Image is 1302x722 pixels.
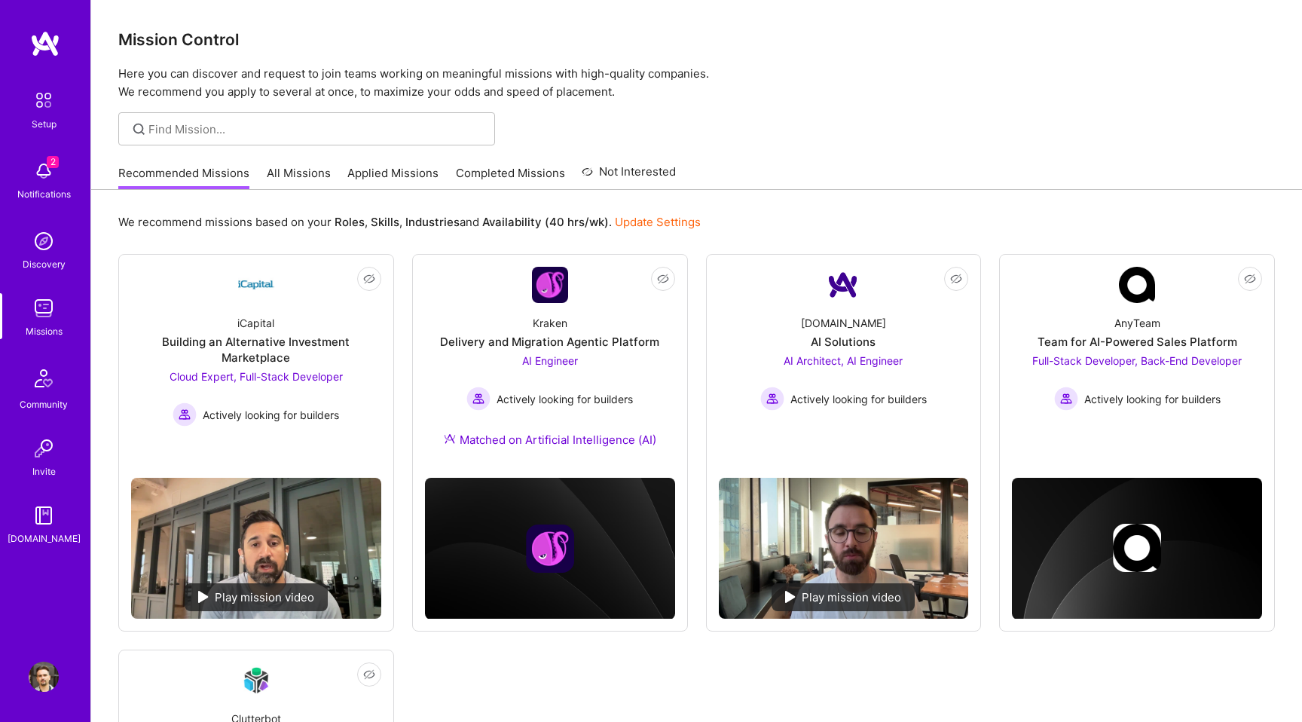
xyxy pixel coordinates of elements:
[1119,267,1155,303] img: Company Logo
[29,662,59,692] img: User Avatar
[760,387,784,411] img: Actively looking for builders
[347,165,439,190] a: Applied Missions
[30,30,60,57] img: logo
[267,165,331,190] a: All Missions
[118,165,249,190] a: Recommended Missions
[130,121,148,138] i: icon SearchGrey
[363,668,375,681] i: icon EyeClosed
[405,215,460,229] b: Industries
[118,30,1275,49] h3: Mission Control
[118,214,701,230] p: We recommend missions based on your , , and .
[425,267,675,466] a: Company LogoKrakenDelivery and Migration Agentic PlatformAI Engineer Actively looking for builder...
[497,391,633,407] span: Actively looking for builders
[657,273,669,285] i: icon EyeClosed
[203,407,339,423] span: Actively looking for builders
[444,432,656,448] div: Matched on Artificial Intelligence (AI)
[173,402,197,427] img: Actively looking for builders
[29,226,59,256] img: discovery
[26,323,63,339] div: Missions
[466,387,491,411] img: Actively looking for builders
[237,315,274,331] div: iCapital
[719,478,969,619] img: No Mission
[29,293,59,323] img: teamwork
[522,354,578,367] span: AI Engineer
[719,267,969,466] a: Company Logo[DOMAIN_NAME]AI SolutionsAI Architect, AI Engineer Actively looking for buildersActiv...
[32,463,56,479] div: Invite
[8,531,81,546] div: [DOMAIN_NAME]
[198,591,209,603] img: play
[482,215,609,229] b: Availability (40 hrs/wk)
[148,121,484,137] input: Find Mission...
[29,433,59,463] img: Invite
[26,360,62,396] img: Community
[170,370,343,383] span: Cloud Expert, Full-Stack Developer
[131,334,381,366] div: Building an Alternative Investment Marketplace
[28,84,60,116] img: setup
[1038,334,1237,350] div: Team for AI-Powered Sales Platform
[238,267,274,303] img: Company Logo
[238,662,274,698] img: Company Logo
[20,396,68,412] div: Community
[32,116,57,132] div: Setup
[363,273,375,285] i: icon EyeClosed
[23,256,66,272] div: Discovery
[1084,391,1221,407] span: Actively looking for builders
[825,267,861,303] img: Company Logo
[1114,315,1160,331] div: AnyTeam
[185,583,328,611] div: Play mission video
[784,354,903,367] span: AI Architect, AI Engineer
[371,215,399,229] b: Skills
[1012,478,1262,620] img: cover
[1113,524,1161,572] img: Company logo
[950,273,962,285] i: icon EyeClosed
[440,334,659,350] div: Delivery and Migration Agentic Platform
[29,156,59,186] img: bell
[1032,354,1242,367] span: Full-Stack Developer, Back-End Developer
[47,156,59,168] span: 2
[25,662,63,692] a: User Avatar
[335,215,365,229] b: Roles
[456,165,565,190] a: Completed Missions
[533,315,567,331] div: Kraken
[29,500,59,531] img: guide book
[532,267,568,303] img: Company Logo
[444,433,456,445] img: Ateam Purple Icon
[425,478,675,620] img: cover
[772,583,915,611] div: Play mission video
[131,478,381,619] img: No Mission
[17,186,71,202] div: Notifications
[811,334,876,350] div: AI Solutions
[582,163,676,190] a: Not Interested
[118,65,1275,101] p: Here you can discover and request to join teams working on meaningful missions with high-quality ...
[1244,273,1256,285] i: icon EyeClosed
[131,267,381,466] a: Company LogoiCapitalBuilding an Alternative Investment MarketplaceCloud Expert, Full-Stack Develo...
[785,591,796,603] img: play
[1054,387,1078,411] img: Actively looking for builders
[1012,267,1262,436] a: Company LogoAnyTeamTeam for AI-Powered Sales PlatformFull-Stack Developer, Back-End Developer Act...
[615,215,701,229] a: Update Settings
[526,525,574,573] img: Company logo
[790,391,927,407] span: Actively looking for builders
[801,315,886,331] div: [DOMAIN_NAME]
